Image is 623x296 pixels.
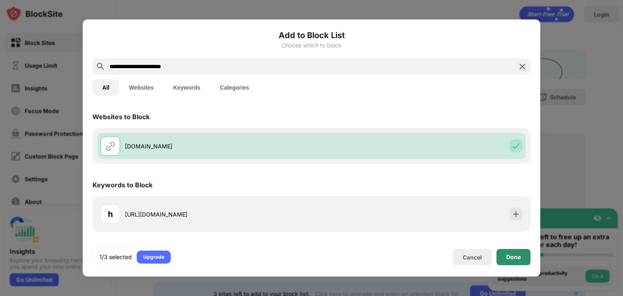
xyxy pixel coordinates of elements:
button: Keywords [163,79,210,96]
img: search-close [518,62,527,71]
div: [URL][DOMAIN_NAME] [125,210,311,219]
div: Upgrade [143,253,164,261]
h6: Add to Block List [92,29,531,41]
button: Categories [210,79,259,96]
div: h [108,208,113,220]
div: [DOMAIN_NAME] [125,142,311,150]
div: Choose which to block [92,42,531,49]
img: search.svg [96,62,105,71]
div: Keywords to Block [92,181,153,189]
div: Cancel [463,254,482,261]
div: 1/3 selected [99,253,132,261]
div: Websites to Block [92,113,150,121]
button: Websites [119,79,163,96]
img: url.svg [105,141,115,151]
div: Done [506,254,521,260]
button: All [92,79,119,96]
